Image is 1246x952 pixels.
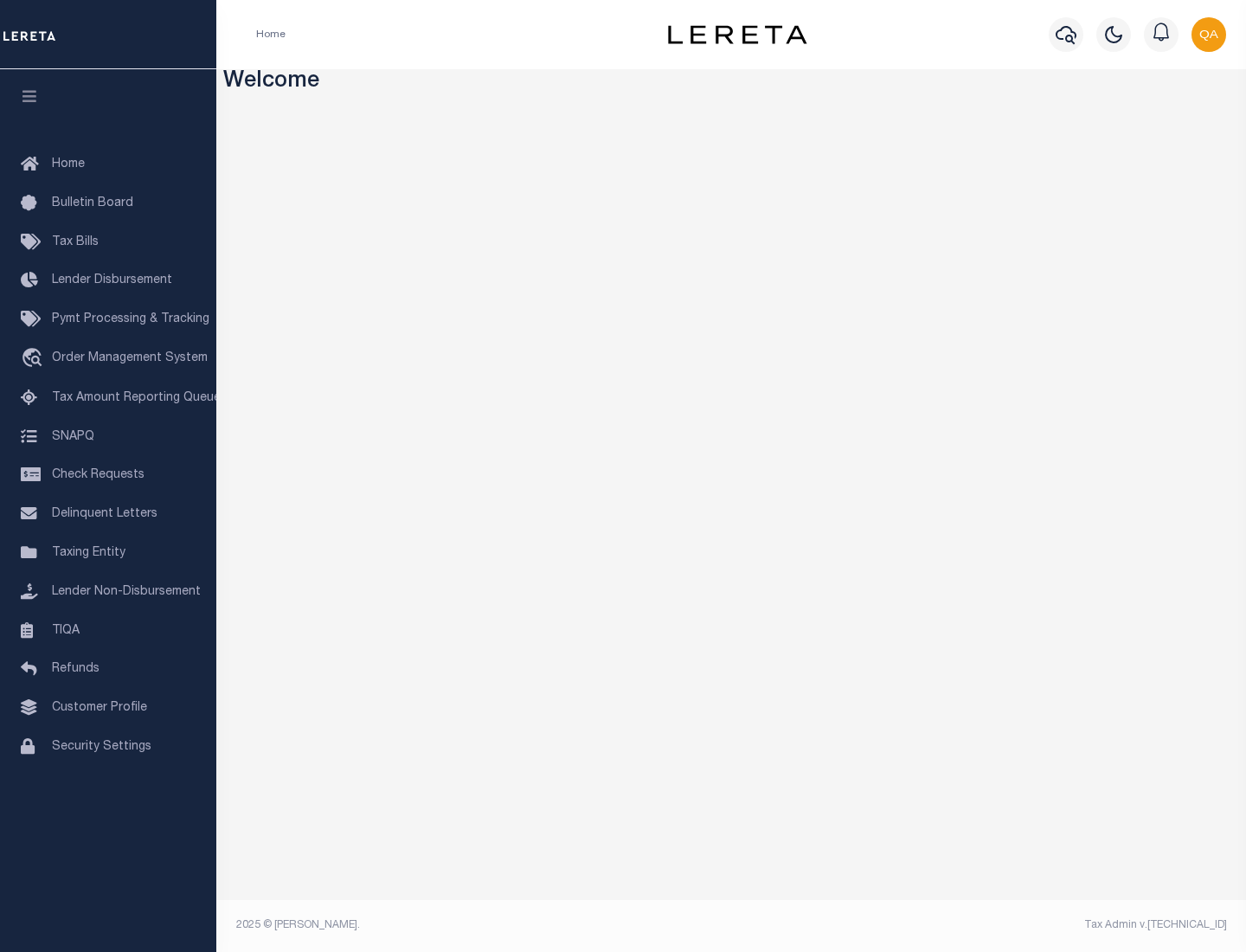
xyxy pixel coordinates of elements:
span: Tax Bills [52,236,99,248]
span: Home [52,158,85,170]
img: logo-dark.svg [668,25,806,44]
div: Tax Admin v.[TECHNICAL_ID] [744,917,1227,933]
div: 2025 © [PERSON_NAME]. [223,917,732,933]
span: Taxing Entity [52,547,125,559]
span: Pymt Processing & Tracking [52,313,209,325]
li: Home [256,27,286,42]
span: Bulletin Board [52,197,133,209]
span: Order Management System [52,352,208,364]
span: Delinquent Letters [52,508,157,520]
span: Customer Profile [52,702,147,714]
span: Lender Non-Disbursement [52,586,201,598]
span: Check Requests [52,469,145,481]
span: Tax Amount Reporting Queue [52,392,221,404]
span: Security Settings [52,741,151,753]
span: TIQA [52,624,80,636]
i: travel_explore [21,348,48,370]
span: SNAPQ [52,430,94,442]
img: svg+xml;base64,PHN2ZyB4bWxucz0iaHR0cDovL3d3dy53My5vcmcvMjAwMC9zdmciIHBvaW50ZXItZXZlbnRzPSJub25lIi... [1191,17,1226,52]
span: Refunds [52,663,100,675]
span: Lender Disbursement [52,274,172,286]
h3: Welcome [223,69,1240,96]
